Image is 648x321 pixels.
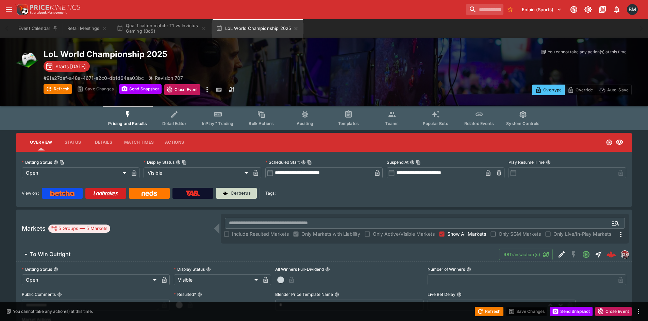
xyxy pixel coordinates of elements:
[555,248,568,261] button: Edit Detail
[22,291,56,297] p: Public Comments
[509,159,545,165] p: Play Resume Time
[174,266,205,272] p: Display Status
[385,121,399,126] span: Teams
[63,19,111,38] button: Retail Meetings
[625,2,640,17] button: Byron Monk
[164,84,201,95] button: Close Event
[301,230,360,237] span: Only Markets with Liability
[532,85,565,95] button: Overtype
[119,134,159,150] button: Match Times
[174,274,260,285] div: Visible
[606,139,613,146] svg: Open
[93,191,118,196] img: Ladbrokes
[580,248,592,261] button: Open
[55,63,86,70] p: Starts [DATE]
[249,121,274,126] span: Bulk Actions
[610,217,622,229] button: Open
[297,121,313,126] span: Auditing
[466,4,503,15] input: search
[22,274,159,285] div: Open
[13,308,93,315] p: You cannot take any action(s) at this time.
[265,159,300,165] p: Scheduled Start
[592,248,604,261] button: Straight
[30,11,67,14] img: Sportsbook Management
[338,121,359,126] span: Templates
[464,121,494,126] span: Related Events
[457,292,462,297] button: Live Bet Delay
[186,191,200,196] img: TabNZ
[275,266,324,272] p: All Winners Full-Dividend
[568,3,580,16] button: Connected to PK
[144,159,175,165] p: Display Status
[428,291,455,297] p: Live Bet Delay
[202,121,233,126] span: InPlay™ Trading
[60,160,64,165] button: Copy To Clipboard
[607,250,616,259] img: logo-cerberus--red.svg
[506,121,539,126] span: System Controls
[475,307,503,316] button: Refresh
[44,74,144,82] p: Copy To Clipboard
[582,250,590,258] svg: Open
[159,134,190,150] button: Actions
[222,191,228,196] img: Cerberus
[22,188,39,199] label: View on :
[416,160,421,165] button: Copy To Clipboard
[265,188,276,199] label: Tags:
[119,84,162,94] button: Send Snapshot
[113,19,211,38] button: Qualification match: T1 vs Invictus Gaming (Bo5)
[466,267,471,272] button: Number of Winners
[553,230,611,237] span: Only Live/In-Play Markets
[307,160,312,165] button: Copy To Clipboard
[334,292,339,297] button: Blender Price Template Name
[14,19,62,38] button: Event Calendar
[231,190,251,197] p: Cerberus
[428,266,465,272] p: Number of Winners
[518,4,566,15] button: Select Tenant
[621,251,629,258] img: pricekinetics
[564,85,596,95] button: Override
[142,191,157,196] img: Neds
[232,230,289,237] span: Include Resulted Markets
[576,86,593,93] p: Override
[44,49,338,59] h2: Copy To Clipboard
[144,167,250,178] div: Visible
[387,159,409,165] p: Suspend At
[410,160,415,165] button: Suspend AtCopy To Clipboard
[155,74,183,82] p: Revision 707
[162,121,186,126] span: Detail Editor
[174,291,196,297] p: Resulted?
[22,266,52,272] p: Betting Status
[617,230,625,238] svg: More
[582,3,594,16] button: Toggle light/dark mode
[53,267,58,272] button: Betting Status
[423,121,448,126] span: Popular Bets
[611,3,623,16] button: Notifications
[88,134,119,150] button: Details
[325,267,330,272] button: All Winners Full-Dividend
[16,49,38,71] img: esports.png
[50,191,74,196] img: Betcha
[16,248,499,261] button: To Win Outright
[44,84,72,94] button: Refresh
[627,4,638,15] div: Byron Monk
[57,134,88,150] button: Status
[108,121,147,126] span: Pricing and Results
[206,267,211,272] button: Display Status
[30,5,80,10] img: PriceKinetics
[176,160,181,165] button: Display StatusCopy To Clipboard
[505,4,516,15] button: No Bookmarks
[546,160,551,165] button: Play Resume Time
[57,292,62,297] button: Public Comments
[634,307,643,316] button: more
[621,250,629,258] div: pricekinetics
[3,3,15,16] button: open drawer
[568,248,580,261] button: SGM Disabled
[197,292,202,297] button: Resulted?
[607,250,616,259] div: 18b0daa7-49e3-4056-8eb2-a0f80845e2e2
[604,248,618,261] a: 18b0daa7-49e3-4056-8eb2-a0f80845e2e2
[24,134,57,150] button: Overview
[216,188,257,199] a: Cerberus
[373,230,435,237] span: Only Active/Visible Markets
[595,307,632,316] button: Close Event
[182,160,187,165] button: Copy To Clipboard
